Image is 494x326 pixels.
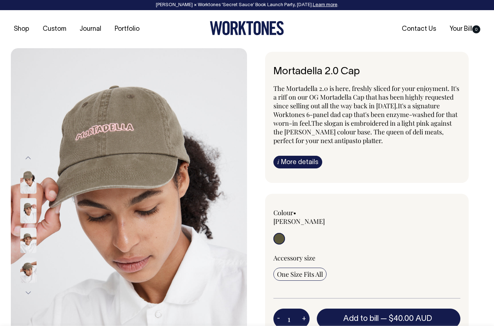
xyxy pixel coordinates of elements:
[77,23,104,35] a: Journal
[273,268,327,281] input: One Size Fits All
[11,23,32,35] a: Shop
[472,25,480,33] span: 0
[273,156,322,168] a: iMore details
[298,312,310,326] button: +
[20,168,37,193] img: moss
[277,158,279,166] span: i
[277,270,323,279] span: One Size Fits All
[273,84,460,145] p: The Mortadella 2.0 is here, freshly sliced for your enjoyment. It's a riff on our OG Mortadella C...
[447,23,483,35] a: Your Bill0
[23,150,34,166] button: Previous
[112,23,142,35] a: Portfolio
[7,3,487,8] div: [PERSON_NAME] × Worktones ‘Secret Sauce’ Book Launch Party, [DATE]. .
[343,315,379,322] span: Add to bill
[40,23,69,35] a: Custom
[273,208,348,226] div: Colour
[273,254,460,262] div: Accessory size
[273,312,284,326] button: -
[313,3,337,7] a: Learn more
[399,23,439,35] a: Contact Us
[273,217,325,226] label: [PERSON_NAME]
[20,198,37,223] img: moss
[389,315,432,322] span: $40.00 AUD
[20,257,37,283] img: Mortadella 2.0 Cap
[20,227,37,253] img: moss
[273,66,460,78] h1: Mortadella 2.0 Cap
[293,208,296,217] span: •
[23,285,34,301] button: Next
[273,101,457,145] span: It's a signature Worktones 6-panel dad cap that's been enzyme-washed for that worn-in feel. The s...
[380,315,434,322] span: —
